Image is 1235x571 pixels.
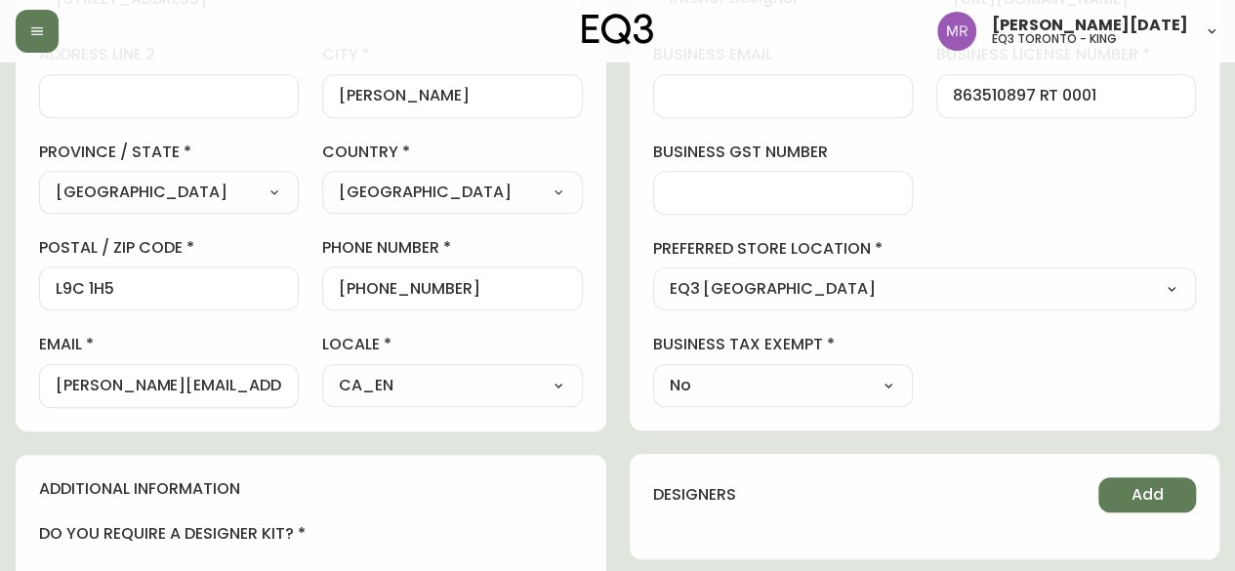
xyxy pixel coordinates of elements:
label: locale [322,334,582,355]
button: Add [1098,477,1196,512]
label: preferred store location [653,238,1197,260]
h5: eq3 toronto - king [992,33,1117,45]
label: phone number [322,237,582,259]
label: postal / zip code [39,237,299,259]
label: business gst number [653,142,913,163]
label: province / state [39,142,299,163]
span: Add [1132,484,1164,506]
label: business tax exempt [653,334,913,355]
img: logo [582,14,654,45]
h4: designers [653,484,736,506]
span: [PERSON_NAME][DATE] [992,18,1188,33]
img: 433a7fc21d7050a523c0a08e44de74d9 [937,12,976,51]
h4: do you require a designer kit? [39,523,583,545]
label: country [322,142,582,163]
h4: additional information [39,478,583,500]
label: email [39,334,299,355]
